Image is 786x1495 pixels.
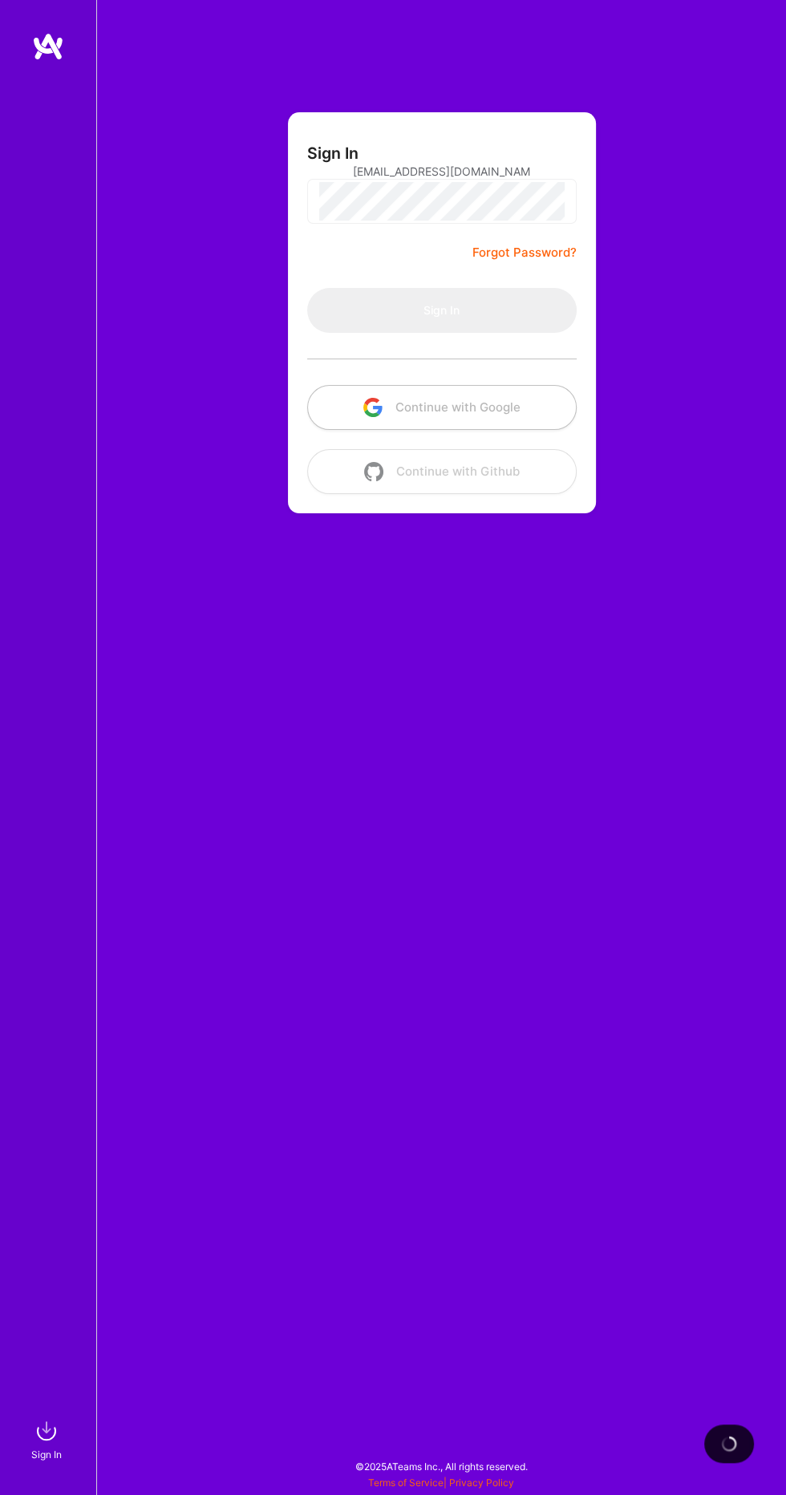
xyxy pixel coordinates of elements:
a: Forgot Password? [472,243,577,262]
div: © 2025 ATeams Inc., All rights reserved. [96,1447,786,1487]
h3: Sign In [307,144,359,164]
a: sign inSign In [34,1415,63,1463]
button: Sign In [307,288,577,333]
img: sign in [30,1415,63,1447]
a: Terms of Service [368,1477,444,1489]
img: icon [363,398,383,417]
span: | [368,1477,514,1489]
div: Sign In [31,1447,62,1463]
a: Privacy Policy [449,1477,514,1489]
input: Email... [353,152,530,191]
img: loading [721,1436,737,1452]
img: icon [364,462,383,481]
button: Continue with Github [307,449,577,494]
button: Continue with Google [307,385,577,430]
img: logo [32,32,64,61]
